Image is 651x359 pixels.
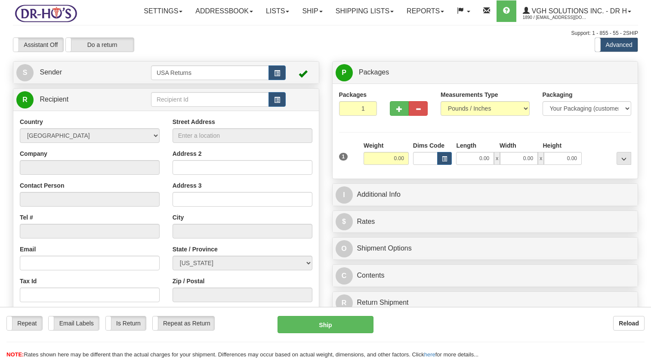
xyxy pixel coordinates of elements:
[543,141,562,150] label: Height
[173,213,184,222] label: City
[516,0,638,22] a: VGH Solutions Inc. - Dr H 1890 / [EMAIL_ADDRESS][DOMAIN_NAME]
[336,186,353,204] span: I
[617,152,631,165] div: ...
[20,245,36,254] label: Email
[20,118,43,126] label: Country
[339,153,348,161] span: 1
[336,240,353,257] span: O
[336,240,635,257] a: OShipment Options
[400,0,450,22] a: Reports
[173,128,312,143] input: Enter a location
[336,294,635,312] a: RReturn Shipment
[173,118,215,126] label: Street Address
[173,277,205,285] label: Zip / Postal
[329,0,400,22] a: Shipping lists
[336,64,353,81] span: P
[494,152,500,165] span: x
[16,91,136,108] a: R Recipient
[16,64,151,81] a: S Sender
[137,0,189,22] a: Settings
[173,149,202,158] label: Address 2
[13,2,79,24] img: logo1890.jpg
[424,351,435,358] a: here
[543,90,573,99] label: Packaging
[40,96,68,103] span: Recipient
[40,68,62,76] span: Sender
[151,92,269,107] input: Recipient Id
[20,149,47,158] label: Company
[336,186,635,204] a: IAdditional Info
[7,316,42,330] label: Repeat
[13,38,63,52] label: Assistant Off
[49,316,99,330] label: Email Labels
[595,38,638,52] label: Advanced
[259,0,296,22] a: Lists
[173,181,202,190] label: Address 3
[336,213,353,230] span: $
[189,0,259,22] a: Addressbook
[16,64,34,81] span: S
[6,351,24,358] span: NOTE:
[413,141,444,150] label: Dims Code
[278,316,373,333] button: Ship
[336,64,635,81] a: P Packages
[336,267,635,285] a: CContents
[364,141,383,150] label: Weight
[16,91,34,108] span: R
[20,213,33,222] label: Tel #
[20,181,64,190] label: Contact Person
[339,90,367,99] label: Packages
[106,316,146,330] label: Is Return
[173,245,218,254] label: State / Province
[336,213,635,231] a: $Rates
[296,0,329,22] a: Ship
[613,316,645,331] button: Reload
[13,30,638,37] div: Support: 1 - 855 - 55 - 2SHIP
[336,267,353,285] span: C
[523,13,587,22] span: 1890 / [EMAIL_ADDRESS][DOMAIN_NAME]
[456,141,476,150] label: Length
[500,141,516,150] label: Width
[441,90,498,99] label: Measurements Type
[530,7,627,15] span: VGH Solutions Inc. - Dr H
[153,316,214,330] label: Repeat as Return
[538,152,544,165] span: x
[151,65,269,80] input: Sender Id
[66,38,134,52] label: Do a return
[20,277,37,285] label: Tax Id
[336,294,353,312] span: R
[619,320,639,327] b: Reload
[359,68,389,76] span: Packages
